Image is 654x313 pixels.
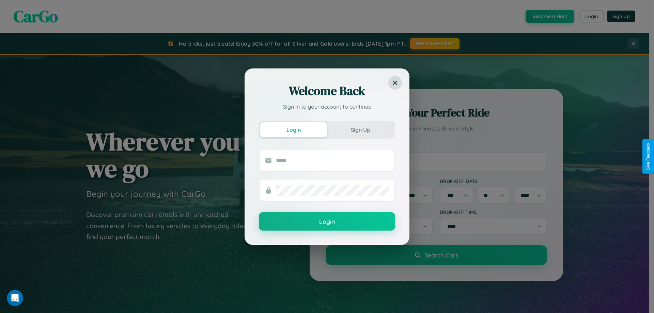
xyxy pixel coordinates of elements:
[646,143,651,170] div: Give Feedback
[7,290,23,306] iframe: Intercom live chat
[259,212,395,231] button: Login
[260,122,327,137] button: Login
[327,122,394,137] button: Sign Up
[259,83,395,99] h2: Welcome Back
[259,103,395,111] p: Sign in to your account to continue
